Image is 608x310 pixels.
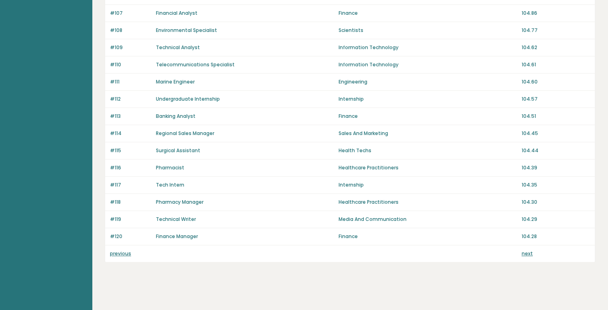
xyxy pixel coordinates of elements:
p: 104.60 [522,78,590,85]
p: 104.62 [522,44,590,51]
p: Healthcare Practitioners [339,164,516,171]
p: #114 [110,130,151,137]
p: #110 [110,61,151,68]
a: Financial Analyst [156,10,197,16]
a: Surgical Assistant [156,147,200,154]
a: Technical Writer [156,216,196,223]
p: 104.30 [522,199,590,206]
p: 104.28 [522,233,590,240]
p: #108 [110,27,151,34]
p: 104.51 [522,113,590,120]
a: Marine Engineer [156,78,195,85]
a: Environmental Specialist [156,27,217,34]
p: Finance [339,233,516,240]
p: 104.77 [522,27,590,34]
p: Information Technology [339,44,516,51]
p: #120 [110,233,151,240]
p: 104.86 [522,10,590,17]
p: Finance [339,10,516,17]
a: previous [110,250,131,257]
p: #107 [110,10,151,17]
p: #113 [110,113,151,120]
a: Pharmacy Manager [156,199,203,205]
p: Scientists [339,27,516,34]
a: Tech Intern [156,181,184,188]
p: 104.44 [522,147,590,154]
p: #109 [110,44,151,51]
p: Sales And Marketing [339,130,516,137]
p: #117 [110,181,151,189]
p: 104.57 [522,95,590,103]
p: Information Technology [339,61,516,68]
a: Pharmacist [156,164,184,171]
p: Healthcare Practitioners [339,199,516,206]
p: Finance [339,113,516,120]
a: Finance Manager [156,233,198,240]
p: 104.61 [522,61,590,68]
p: Health Techs [339,147,516,154]
p: 104.45 [522,130,590,137]
p: 104.35 [522,181,590,189]
a: Telecommunications Specialist [156,61,235,68]
p: #115 [110,147,151,154]
a: next [522,250,533,257]
p: Internship [339,95,516,103]
a: Undergraduate Internship [156,95,220,102]
p: 104.29 [522,216,590,223]
p: #118 [110,199,151,206]
a: Banking Analyst [156,113,195,119]
p: Internship [339,181,516,189]
p: #116 [110,164,151,171]
a: Technical Analyst [156,44,200,51]
p: Media And Communication [339,216,516,223]
p: #112 [110,95,151,103]
a: Regional Sales Manager [156,130,214,137]
p: #119 [110,216,151,223]
p: 104.39 [522,164,590,171]
p: #111 [110,78,151,85]
p: Engineering [339,78,516,85]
